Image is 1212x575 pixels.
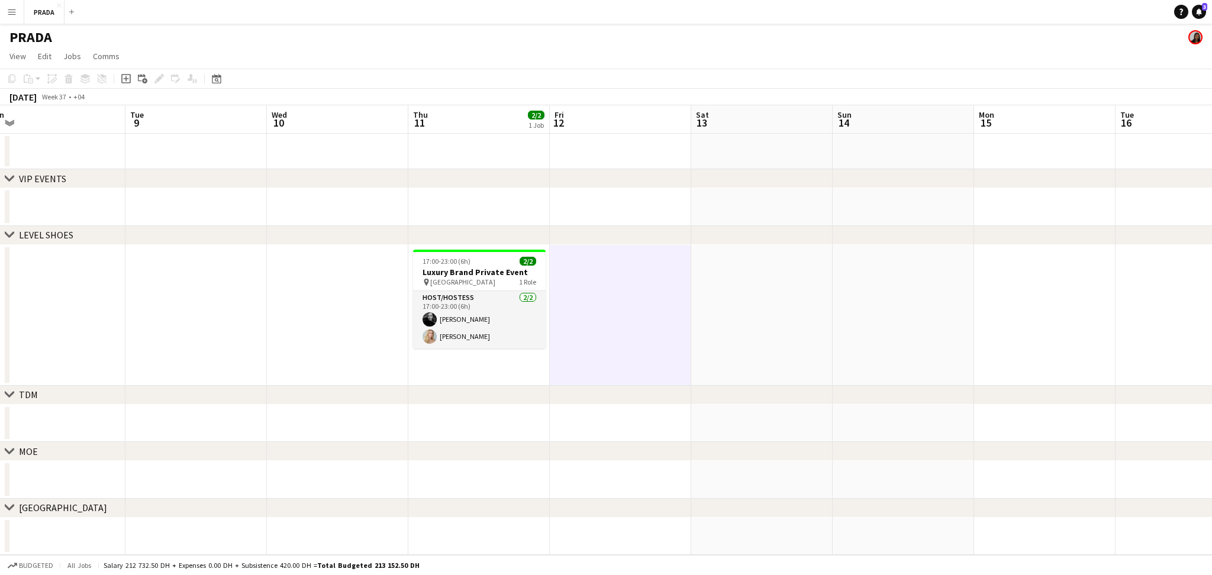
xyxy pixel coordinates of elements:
[696,109,709,120] span: Sat
[413,291,546,348] app-card-role: Host/Hostess2/217:00-23:00 (6h)[PERSON_NAME][PERSON_NAME]
[19,173,66,185] div: VIP EVENTS
[128,116,144,130] span: 9
[39,92,69,101] span: Week 37
[837,109,852,120] span: Sun
[430,277,495,286] span: [GEOGRAPHIC_DATA]
[694,116,709,130] span: 13
[555,109,564,120] span: Fri
[38,51,51,62] span: Edit
[19,502,107,513] div: [GEOGRAPHIC_DATA]
[528,111,544,119] span: 2/2
[19,561,53,570] span: Budgeted
[59,49,86,64] a: Jobs
[553,116,564,130] span: 12
[413,250,546,348] app-job-card: 17:00-23:00 (6h)2/2Luxury Brand Private Event [GEOGRAPHIC_DATA]1 RoleHost/Hostess2/217:00-23:00 (...
[9,51,26,62] span: View
[33,49,56,64] a: Edit
[1118,116,1134,130] span: 16
[272,109,287,120] span: Wed
[24,1,65,24] button: PRADA
[9,28,52,46] h1: PRADA
[19,389,38,400] div: TDM
[413,267,546,277] h3: Luxury Brand Private Event
[1192,5,1206,19] a: 3
[93,51,120,62] span: Comms
[104,561,420,570] div: Salary 212 732.50 DH + Expenses 0.00 DH + Subsistence 420.00 DH =
[270,116,287,130] span: 10
[979,109,994,120] span: Mon
[1188,30,1203,44] app-user-avatar: Sara Mendhao
[1202,3,1207,11] span: 3
[88,49,124,64] a: Comms
[73,92,85,101] div: +04
[977,116,994,130] span: 15
[63,51,81,62] span: Jobs
[519,277,536,286] span: 1 Role
[520,257,536,266] span: 2/2
[1120,109,1134,120] span: Tue
[65,561,94,570] span: All jobs
[130,109,144,120] span: Tue
[836,116,852,130] span: 14
[423,257,470,266] span: 17:00-23:00 (6h)
[19,229,73,241] div: LEVEL SHOES
[528,121,544,130] div: 1 Job
[413,109,428,120] span: Thu
[5,49,31,64] a: View
[6,559,55,572] button: Budgeted
[317,561,420,570] span: Total Budgeted 213 152.50 DH
[9,91,37,103] div: [DATE]
[411,116,428,130] span: 11
[19,445,38,457] div: MOE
